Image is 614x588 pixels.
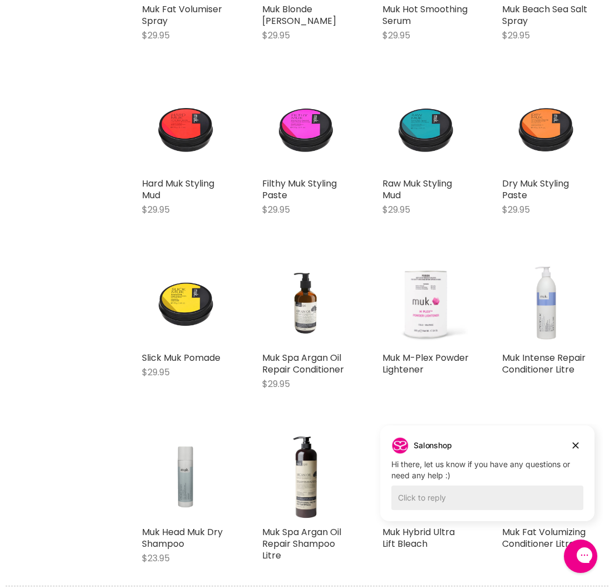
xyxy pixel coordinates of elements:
[262,85,349,172] img: Filthy Muk Styling Paste
[382,177,452,202] a: Raw Muk Styling Mud
[382,85,469,172] img: Raw Muk Styling Mud
[262,29,290,42] span: $29.95
[262,203,290,216] span: $29.95
[382,259,469,346] img: Muk M-Plex Powder Lightener
[262,526,341,562] a: Muk Spa Argan Oil Repair Shampoo Litre
[372,424,603,538] iframe: Gorgias live chat campaigns
[142,366,170,379] span: $29.95
[142,177,214,202] a: Hard Muk Styling Mud
[502,351,586,376] a: Muk Intense Repair Conditioner Litre
[142,526,223,550] a: Muk Head Muk Dry Shampoo
[502,177,569,202] a: Dry Muk Styling Paste
[290,434,321,521] img: Muk Spa Argan Oil Repair Shampoo Litre
[262,3,336,27] a: Muk Blonde [PERSON_NAME]
[262,434,349,521] a: Muk Spa Argan Oil Repair Shampoo Litre
[502,259,589,346] a: Muk Intense Repair Conditioner Litre
[502,526,586,550] a: Muk Fat Volumizing Conditioner Litre
[262,378,290,390] span: $29.95
[262,177,337,202] a: Filthy Muk Styling Paste
[502,203,530,216] span: $29.95
[558,536,603,577] iframe: Gorgias live chat messenger
[142,552,170,565] span: $23.95
[142,3,222,27] a: Muk Fat Volumiser Spray
[382,3,468,27] a: Muk Hot Smoothing Serum
[382,351,469,376] a: Muk M-Plex Powder Lightener
[502,263,589,343] img: Muk Intense Repair Conditioner Litre
[262,259,349,346] img: Muk Spa Argan Oil Repair Conditioner
[502,3,587,27] a: Muk Beach Sea Salt Spray
[142,434,229,521] img: Muk Head Muk Dry Shampoo
[502,29,530,42] span: $29.95
[142,259,229,346] img: Slick Muk Pomade
[142,351,220,364] a: Slick Muk Pomade
[142,29,170,42] span: $29.95
[382,203,410,216] span: $29.95
[382,29,410,42] span: $29.95
[382,526,455,550] a: Muk Hybrid Ultra Lift Bleach
[142,203,170,216] span: $29.95
[262,351,344,376] a: Muk Spa Argan Oil Repair Conditioner
[502,85,589,172] img: Dry Muk Styling Paste
[142,85,229,172] img: Hard Muk Styling Mud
